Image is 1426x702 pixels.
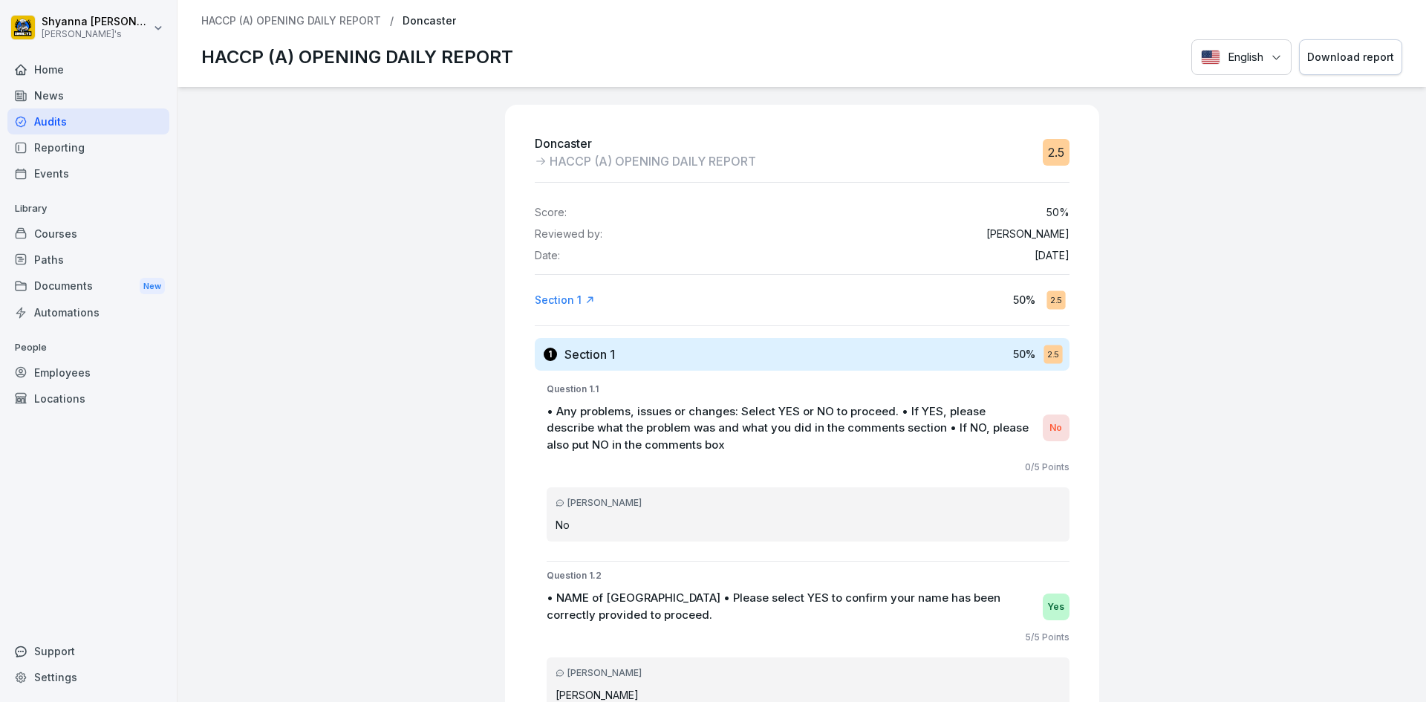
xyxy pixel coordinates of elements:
[1046,207,1069,219] p: 50 %
[535,250,560,262] p: Date:
[7,56,169,82] a: Home
[535,228,602,241] p: Reviewed by:
[7,336,169,360] p: People
[7,638,169,664] div: Support
[556,496,1061,510] div: [PERSON_NAME]
[7,273,169,300] a: DocumentsNew
[7,273,169,300] div: Documents
[550,152,756,170] p: HACCP (A) OPENING DAILY REPORT
[7,134,169,160] a: Reporting
[535,134,756,152] p: Doncaster
[7,82,169,108] a: News
[547,403,1035,454] p: • Any problems, issues or changes: Select YES or NO to proceed. • If YES, please describe what th...
[1043,139,1069,166] div: 2.5
[140,278,165,295] div: New
[1025,631,1069,644] p: 5 / 5 Points
[1307,49,1394,65] div: Download report
[7,108,169,134] a: Audits
[390,15,394,27] p: /
[986,228,1069,241] p: [PERSON_NAME]
[7,299,169,325] a: Automations
[1013,346,1035,362] p: 50 %
[547,590,1035,623] p: • NAME of [GEOGRAPHIC_DATA] • Please select YES to confirm your name has been correctly provided ...
[42,29,150,39] p: [PERSON_NAME]'s
[1025,461,1069,474] p: 0 / 5 Points
[7,247,169,273] a: Paths
[556,666,1061,680] div: [PERSON_NAME]
[42,16,150,28] p: Shyanna [PERSON_NAME]
[1046,290,1065,309] div: 2.5
[1299,39,1402,76] button: Download report
[7,160,169,186] a: Events
[7,221,169,247] a: Courses
[1013,292,1035,308] p: 50 %
[535,207,567,219] p: Score:
[547,383,1069,396] p: Question 1.1
[1044,345,1062,363] div: 2.5
[7,197,169,221] p: Library
[544,348,557,361] div: 1
[7,386,169,412] a: Locations
[201,15,381,27] a: HACCP (A) OPENING DAILY REPORT
[547,569,1069,582] p: Question 1.2
[7,360,169,386] a: Employees
[1043,415,1069,441] div: No
[1201,50,1220,65] img: English
[7,664,169,690] a: Settings
[1228,49,1263,66] p: English
[564,346,615,363] h3: Section 1
[1035,250,1069,262] p: [DATE]
[1043,594,1069,620] div: Yes
[403,15,456,27] p: Doncaster
[201,44,513,71] p: HACCP (A) OPENING DAILY REPORT
[535,293,595,308] a: Section 1
[556,517,1061,533] p: No
[1191,39,1292,76] button: Language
